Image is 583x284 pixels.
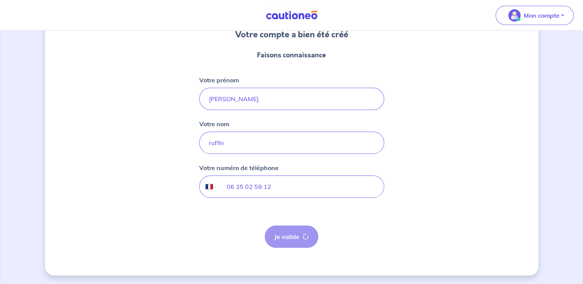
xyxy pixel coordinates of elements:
[199,132,384,154] input: Doe
[217,176,383,197] input: 06 34 34 34 34
[524,11,559,20] p: Mon compte
[508,9,521,22] img: illu_account_valid_menu.svg
[263,10,321,20] img: Cautioneo
[199,163,279,172] p: Votre numéro de téléphone
[199,88,384,110] input: John
[199,119,229,129] p: Votre nom
[199,75,239,85] p: Votre prénom
[496,6,574,25] button: illu_account_valid_menu.svgMon compte
[257,50,326,60] p: Faisons connaissance
[235,28,348,41] h3: Votre compte a bien été créé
